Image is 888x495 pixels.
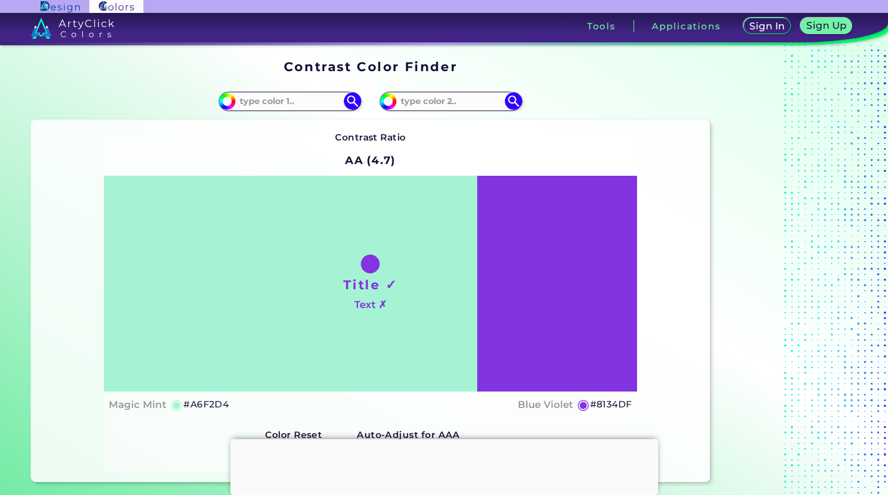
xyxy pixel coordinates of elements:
[41,1,80,12] img: ArtyClick Design logo
[652,22,721,31] h3: Applications
[183,397,229,412] h5: #A6F2D4
[344,92,361,110] img: icon search
[357,429,460,440] strong: Auto-Adjust for AAA
[31,18,114,39] img: logo_artyclick_colors_white.svg
[803,19,850,34] a: Sign Up
[265,429,322,440] strong: Color Reset
[587,22,616,31] h3: Tools
[808,21,845,30] h5: Sign Up
[343,276,397,293] h1: Title ✓
[518,396,573,413] h4: Blue Violet
[284,58,457,75] h1: Contrast Color Finder
[230,439,658,492] iframe: Advertisement
[715,55,862,487] iframe: Advertisement
[505,92,522,110] img: icon search
[335,132,406,143] strong: Contrast Ratio
[590,397,632,412] h5: #8134DF
[236,93,345,109] input: type color 1..
[577,397,590,412] h5: ◉
[340,148,401,173] h2: AA (4.7)
[751,22,783,31] h5: Sign In
[397,93,506,109] input: type color 2..
[354,296,387,313] h4: Text ✗
[745,19,789,34] a: Sign In
[170,397,183,412] h5: ◉
[109,396,166,413] h4: Magic Mint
